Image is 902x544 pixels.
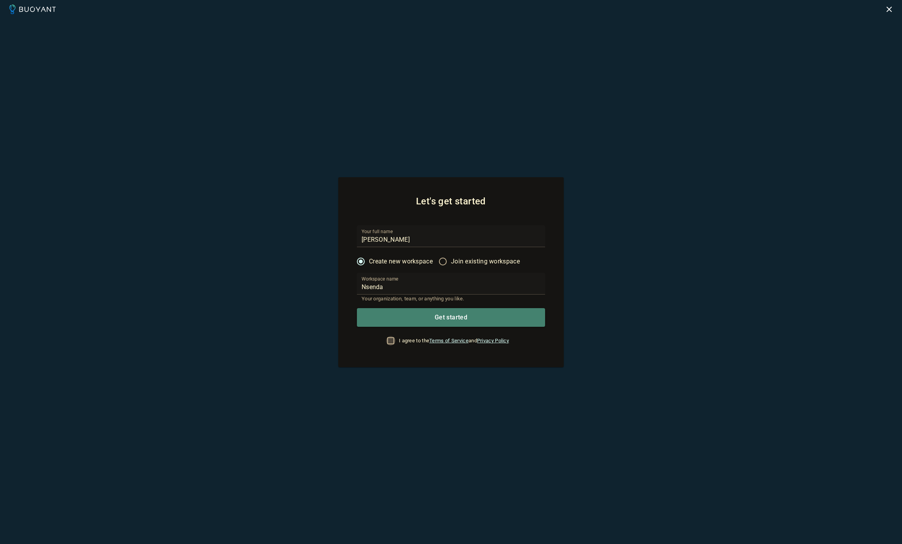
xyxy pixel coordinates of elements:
label: Workspace name [362,275,399,282]
a: Privacy Policy [477,338,509,343]
a: Logout [883,5,896,12]
p: Join existing workspace [451,258,520,265]
button: Get started [357,308,545,327]
h2: Let's get started [357,196,545,207]
a: Terms of Service [429,338,468,343]
span: I agree to the and [399,338,509,344]
h4: Get started [435,314,467,321]
button: Logout [883,3,896,16]
p: Your organization, team, or anything you like. [362,296,540,302]
label: Your full name [362,228,393,235]
p: Create new workspace [369,258,433,265]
